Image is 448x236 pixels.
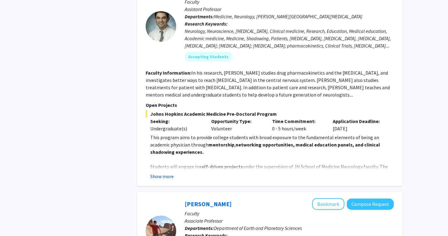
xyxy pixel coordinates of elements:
div: Volunteer [207,118,268,132]
span: Medicine, Neurology, [PERSON_NAME][GEOGRAPHIC_DATA][MEDICAL_DATA] [214,13,362,19]
p: Faculty [185,210,394,217]
b: Departments: [185,225,214,231]
p: Opportunity Type: [211,118,263,125]
b: Faculty Information: [146,70,191,76]
div: [DATE] [328,118,389,132]
div: Neurology, Neuroscience, [MEDICAL_DATA], Clinical medicine, Research, Education, Medical educatio... [185,27,394,49]
div: Undergraduate(s) [150,125,202,132]
button: Show more [150,173,174,180]
button: Compose Request to Kevin Lewis [347,199,394,210]
a: [PERSON_NAME] [185,200,232,208]
p: Open Projects [146,101,394,109]
mat-chip: Accepting Students [185,52,232,62]
p: This program aims to provide college students with broad exposure to the fundamental elements of ... [150,134,394,156]
strong: mentorship [208,142,234,148]
button: Add Kevin Lewis to Bookmarks [312,198,344,210]
p: Time Commitment: [272,118,324,125]
span: Department of Earth and Planetary Sciences [214,225,302,231]
b: Research Keywords: [185,21,228,27]
div: 0 - 5 hours/week [268,118,329,132]
iframe: Chat [5,209,26,231]
strong: networking opportunities, medical education panels, and clinical shadowing experiences. [150,142,380,155]
fg-read-more: In his research, [PERSON_NAME] studies drug pharmacokinetics and the [MEDICAL_DATA], and investig... [146,70,390,98]
span: Johns Hopkins Academic Medicine Pre-Doctoral Program [146,110,394,118]
p: Students will engage in under the supervision of JH School of Medicine Neurology faculty. The pro... [150,163,394,185]
strong: self-driven projects [199,164,243,170]
p: Associate Professor [185,217,394,224]
b: Departments: [185,13,214,19]
p: Seeking: [150,118,202,125]
p: Application Deadline: [333,118,385,125]
p: Assistant Professor [185,5,394,13]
